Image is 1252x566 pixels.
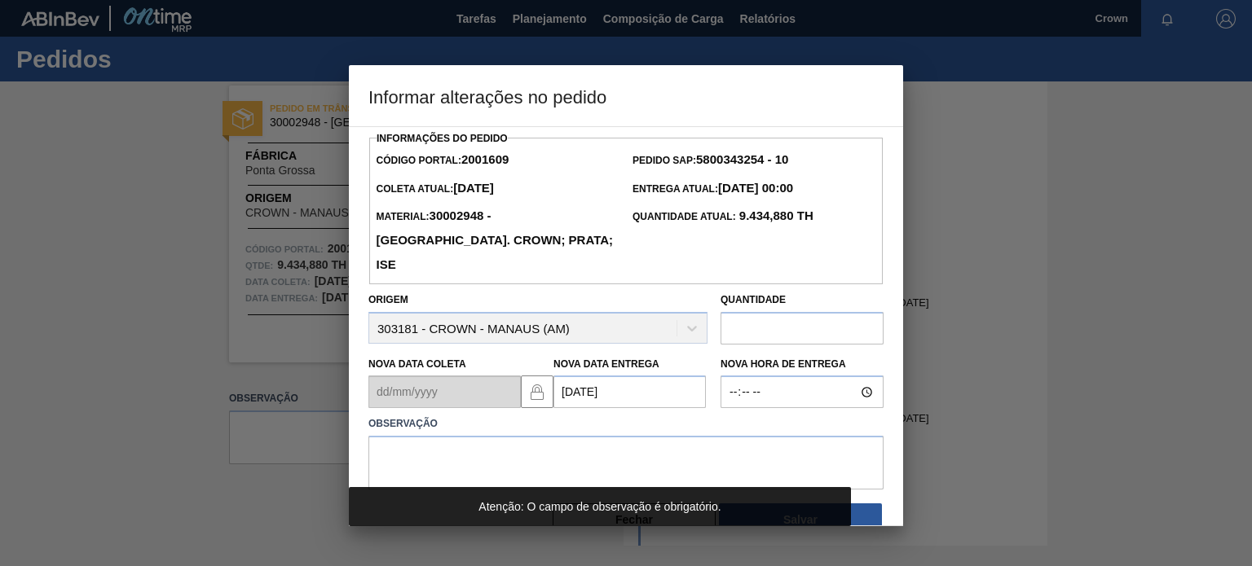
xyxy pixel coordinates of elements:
[377,133,508,144] label: Informações do Pedido
[553,358,659,370] label: Nova Data Entrega
[696,152,788,166] strong: 5800343254 - 10
[461,152,509,166] strong: 2001609
[527,382,547,401] img: locked
[376,211,613,271] span: Material:
[368,412,884,436] label: Observação
[478,500,721,513] span: Atenção: O campo de observação é obrigatório.
[376,208,613,271] strong: 30002948 - [GEOGRAPHIC_DATA]. CROWN; PRATA; ISE
[553,375,706,408] input: dd/mm/yyyy
[721,294,786,305] label: Quantidade
[368,375,521,408] input: dd/mm/yyyy
[633,155,788,166] span: Pedido SAP:
[376,183,493,195] span: Coleta Atual:
[736,208,813,222] strong: 9.434,880 TH
[721,353,884,376] label: Nova Hora de Entrega
[368,294,408,305] label: Origem
[633,211,813,222] span: Quantidade Atual:
[521,375,553,408] button: locked
[368,358,466,370] label: Nova Data Coleta
[453,181,494,195] strong: [DATE]
[633,183,793,195] span: Entrega Atual:
[349,65,903,127] h3: Informar alterações no pedido
[718,181,793,195] strong: [DATE] 00:00
[376,155,509,166] span: Código Portal:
